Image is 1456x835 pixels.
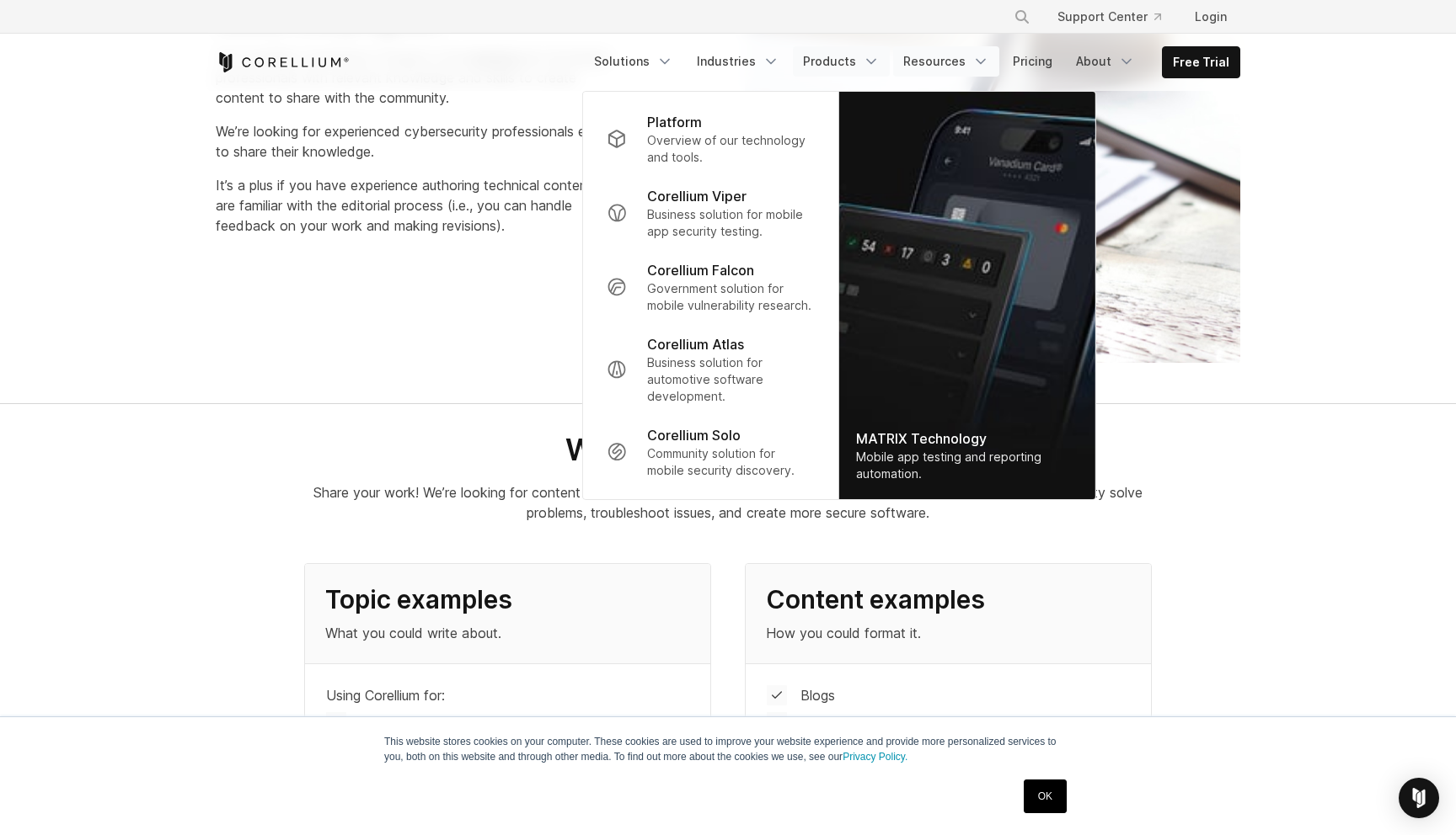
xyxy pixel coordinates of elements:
[647,354,815,405] p: Business solution for automotive software development.
[325,623,690,643] p: What you could write about.
[766,623,1131,643] p: How you could format it.
[766,584,1131,616] h3: Content examples
[993,2,1240,32] div: Navigation Menu
[216,52,350,72] a: Corellium Home
[360,712,498,732] p: Mobile app pentesting
[647,334,744,354] p: Corellium Atlas
[304,482,1153,523] p: Share your work! We’re looking for content focused on mobile application security testing that wi...
[793,46,890,77] a: Products
[893,46,999,77] a: Resources
[593,324,828,415] a: Corellium Atlas Business solution for automotive software development.
[1399,778,1439,818] div: Open Intercom Messenger
[1044,2,1175,32] a: Support Center
[647,112,702,132] p: Platform
[647,425,741,445] p: Corellium Solo
[593,176,828,250] a: Corellium Viper Business solution for mobile app security testing.
[1003,46,1063,77] a: Pricing
[216,175,628,236] p: It’s a plus if you have experience authoring technical content and are familiar with the editoria...
[647,186,747,206] p: Corellium Viper
[856,449,1079,482] div: Mobile app testing and reporting automation.
[216,121,628,162] p: We’re looking for experienced cybersecurity professionals eager to share their knowledge.
[839,92,1095,499] a: MATRIX Technology Mobile app testing and reporting automation.
[800,712,883,732] p: White Papers
[304,431,1153,469] h2: What we’re looking for
[856,428,1079,449] div: MATRIX Technology
[326,685,445,705] p: Using Corellium for:
[325,584,690,616] h3: Topic examples
[800,685,835,705] p: Blogs
[839,92,1095,499] img: Matrix_WebNav_1x
[1163,47,1239,77] a: Free Trial
[1007,2,1037,32] button: Search
[584,46,683,77] a: Solutions
[326,712,346,732] img: icon_check_light-bg
[647,445,815,479] p: Community solution for mobile security discovery.
[593,415,828,489] a: Corellium Solo Community solution for mobile security discovery.
[843,751,907,763] a: Privacy Policy.
[593,250,828,324] a: Corellium Falcon Government solution for mobile vulnerability research.
[1181,2,1240,32] a: Login
[647,132,815,166] p: Overview of our technology and tools.
[1066,46,1145,77] a: About
[647,206,815,240] p: Business solution for mobile app security testing.
[647,260,754,280] p: Corellium Falcon
[1024,779,1067,813] a: OK
[584,46,1240,78] div: Navigation Menu
[767,712,787,732] img: icon_check_light-bg
[647,280,815,314] p: Government solution for mobile vulnerability research.
[767,685,787,705] img: icon_check_light-bg
[384,734,1072,764] p: This website stores cookies on your computer. These cookies are used to improve your website expe...
[687,46,790,77] a: Industries
[593,102,828,176] a: Platform Overview of our technology and tools.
